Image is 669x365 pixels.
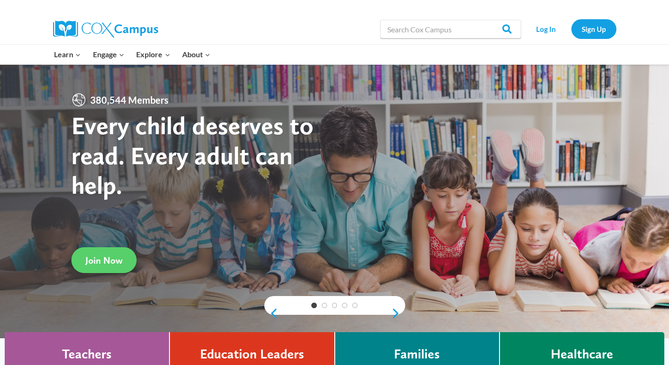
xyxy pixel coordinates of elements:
[182,48,210,61] span: About
[136,48,170,61] span: Explore
[85,255,123,266] span: Join Now
[526,19,616,38] nav: Secondary Navigation
[62,346,112,362] h4: Teachers
[71,110,314,200] strong: Every child deserves to read. Every adult can help.
[86,92,172,107] span: 380,544 Members
[571,19,616,38] a: Sign Up
[48,45,216,64] nav: Primary Navigation
[394,346,440,362] h4: Families
[54,48,81,61] span: Learn
[93,48,124,61] span: Engage
[391,308,405,319] a: next
[332,303,338,308] a: 3
[380,20,521,38] input: Search Cox Campus
[322,303,327,308] a: 2
[342,303,347,308] a: 4
[264,304,405,323] div: content slider buttons
[200,346,304,362] h4: Education Leaders
[53,21,158,38] img: Cox Campus
[551,346,613,362] h4: Healthcare
[352,303,358,308] a: 5
[71,247,137,273] a: Join Now
[311,303,317,308] a: 1
[526,19,567,38] a: Log In
[264,308,278,319] a: previous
